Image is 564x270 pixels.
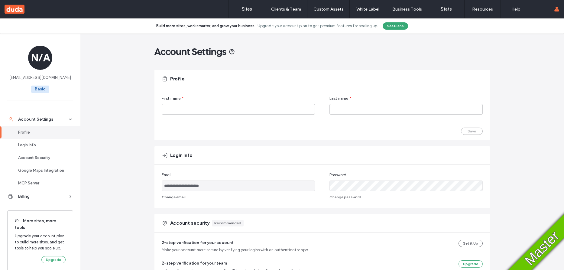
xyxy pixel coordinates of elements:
label: Help [511,7,520,12]
label: Custom Assets [313,7,344,12]
button: Change password [329,194,361,201]
div: Account Settings [18,116,68,122]
span: First name [162,96,180,102]
label: White Label [356,7,379,12]
span: Basic [31,86,49,93]
div: MCP Server [18,180,68,186]
span: [EMAIL_ADDRESS][DOMAIN_NAME] [9,75,71,81]
input: Last name [329,104,483,115]
div: Profile [18,129,68,135]
span: Upgrade your account plan to build more sites, and get tools to help you scale up. [15,233,66,251]
span: Build more sites, work smarter, and grow your business. [156,23,255,29]
span: Make your account more secure by verifying your logins with an authenticator app. [162,247,309,253]
label: Sites [242,6,252,12]
label: Stats [441,6,452,12]
div: Login Info [18,142,68,148]
span: More sites, more tools [15,218,66,231]
span: Email [162,172,171,178]
div: Account Security [18,155,68,161]
span: Account security [170,220,209,226]
button: Change email [162,194,186,201]
input: Email [162,181,315,191]
div: Google Maps Integration [18,168,68,174]
span: 2-step verification for your team [162,261,227,266]
span: Password [329,172,346,178]
div: Recommended [214,220,241,226]
span: Upgrade your account plan to get premium features for scaling up. [258,23,378,29]
input: First name [162,104,315,115]
div: Billing [18,194,68,200]
label: Resources [472,7,493,12]
span: Profile [170,76,185,82]
span: Last name [329,96,348,102]
button: Set it Up [459,240,483,247]
button: See Plans [383,22,408,30]
div: N/A [28,46,52,70]
label: Clients & Team [271,7,301,12]
label: Business Tools [392,7,422,12]
span: 2-step verification for your account [162,240,234,245]
span: Account Settings [154,46,226,58]
button: Upgrade [41,256,66,263]
span: Login Info [170,152,193,159]
input: Password [329,181,483,191]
